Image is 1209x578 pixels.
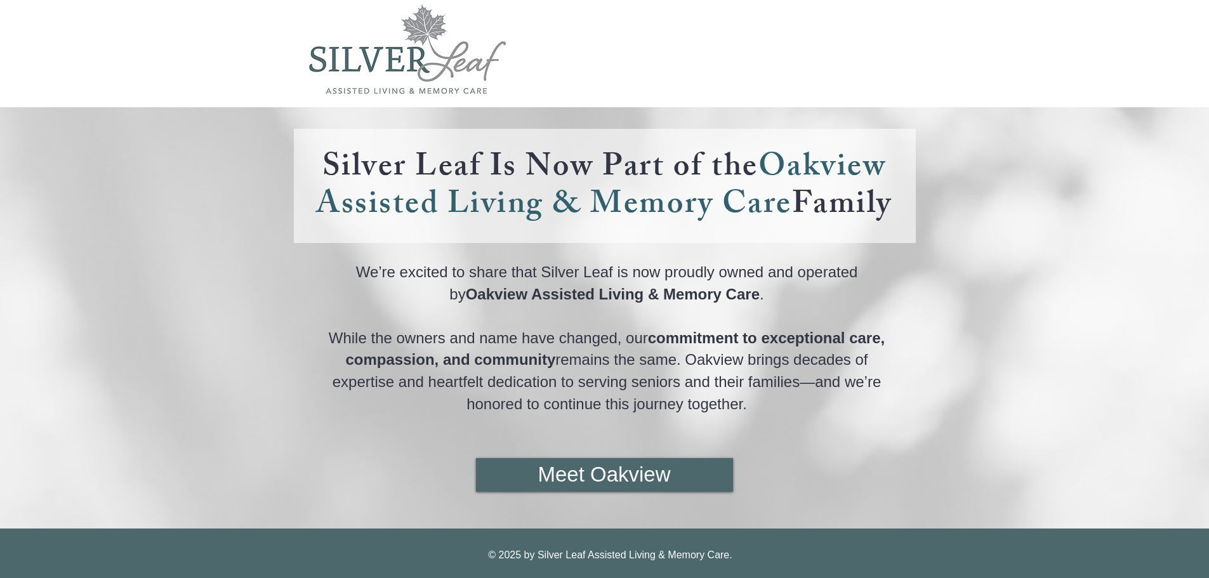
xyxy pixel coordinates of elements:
span: Meet Oakview [538,460,670,489]
span: While the owners and name have changed, our [329,329,648,346]
a: Meet Oakview [476,458,733,492]
span: remains the same. Oakview brings decades of expertise and heartfelt dedication to serving seniors... [333,351,881,412]
span: . [760,286,764,303]
span: Oakview Assisted Living & Memory Care [316,142,886,234]
a: Silver Leaf Is Now Part of theOakview Assisted Living & Memory CareFamily [316,142,892,234]
span: © 2025 by Silver Leaf Assisted Living & Memory Care. [488,549,732,560]
span: Oakview Assisted Living & Memory Care [466,286,760,303]
img: SilverLeaf_Logos_FIN_edited.jpg [309,4,506,94]
span: We’re excited to share that Silver Leaf is now proudly owned and operated by [356,263,858,303]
